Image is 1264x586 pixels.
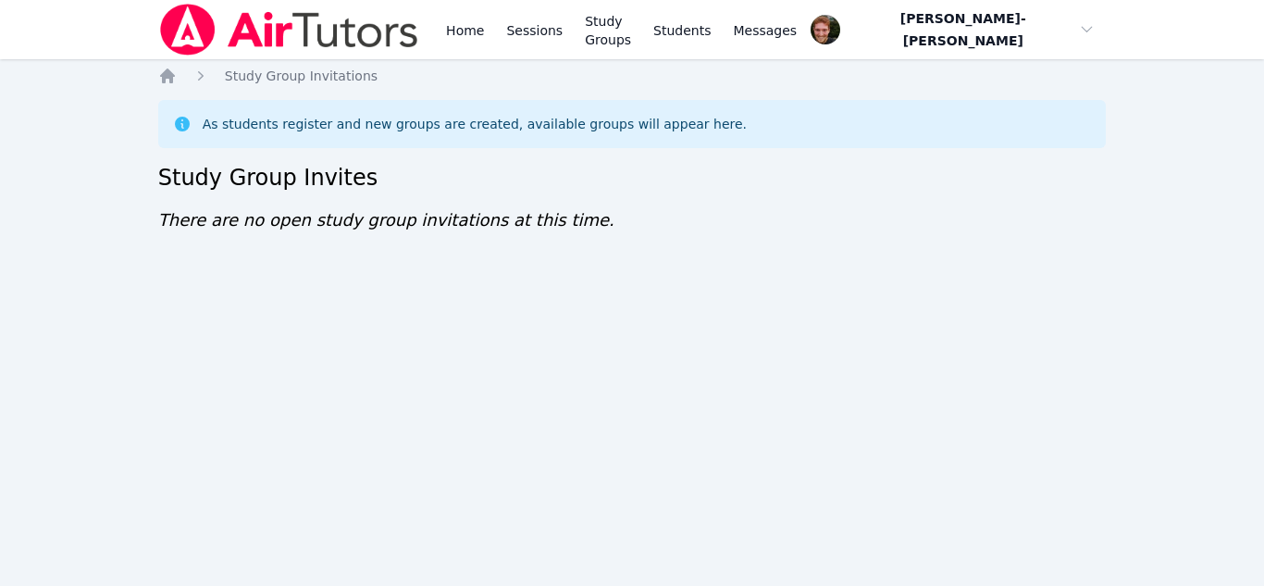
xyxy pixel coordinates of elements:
span: Messages [734,21,798,40]
span: There are no open study group invitations at this time. [158,210,614,230]
nav: Breadcrumb [158,67,1107,85]
span: Study Group Invitations [225,69,378,83]
h2: Study Group Invites [158,163,1107,193]
div: As students register and new groups are created, available groups will appear here. [203,115,747,133]
a: Study Group Invitations [225,67,378,85]
img: Air Tutors [158,4,420,56]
